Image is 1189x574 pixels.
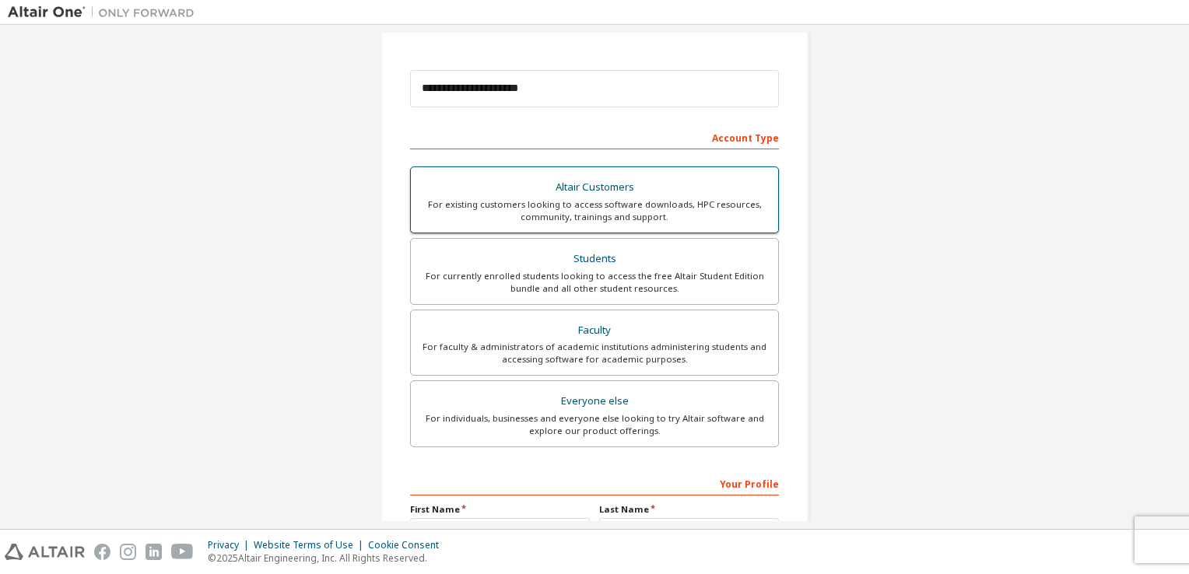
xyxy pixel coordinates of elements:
[420,320,769,341] div: Faculty
[8,5,202,20] img: Altair One
[5,544,85,560] img: altair_logo.svg
[208,551,448,565] p: © 2025 Altair Engineering, Inc. All Rights Reserved.
[368,539,448,551] div: Cookie Consent
[410,471,779,495] div: Your Profile
[420,390,769,412] div: Everyone else
[208,539,254,551] div: Privacy
[146,544,162,560] img: linkedin.svg
[410,503,590,516] label: First Name
[420,341,769,366] div: For faculty & administrators of academic institutions administering students and accessing softwa...
[420,412,769,437] div: For individuals, businesses and everyone else looking to try Altair software and explore our prod...
[420,248,769,270] div: Students
[410,124,779,149] div: Account Type
[171,544,194,560] img: youtube.svg
[94,544,110,560] img: facebook.svg
[599,503,779,516] label: Last Name
[420,198,769,223] div: For existing customers looking to access software downloads, HPC resources, community, trainings ...
[120,544,136,560] img: instagram.svg
[420,177,769,198] div: Altair Customers
[254,539,368,551] div: Website Terms of Use
[420,270,769,295] div: For currently enrolled students looking to access the free Altair Student Edition bundle and all ...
